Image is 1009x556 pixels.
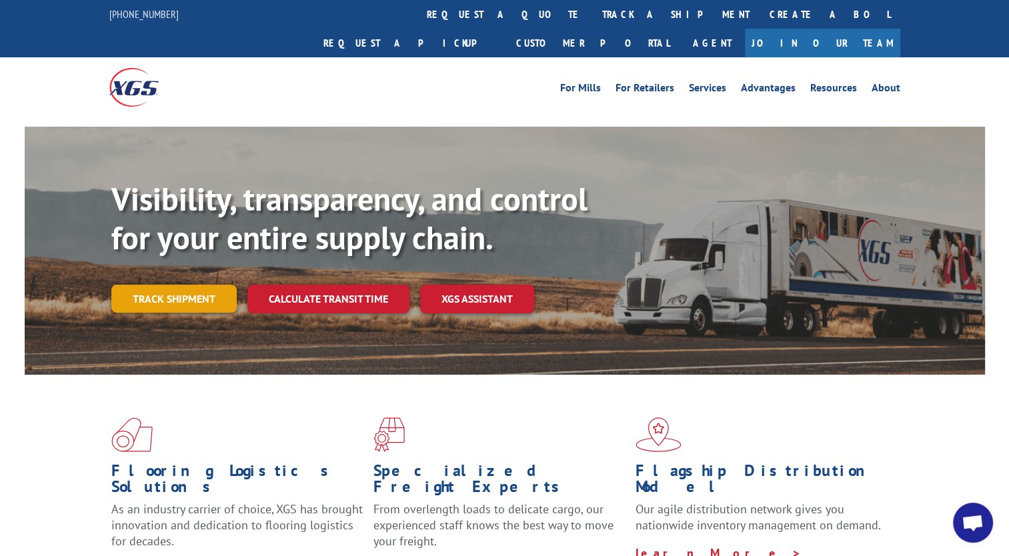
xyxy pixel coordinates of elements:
a: About [872,83,900,97]
a: [PHONE_NUMBER] [109,7,179,21]
h1: Flagship Distribution Model [636,463,888,501]
a: Agent [680,29,745,57]
a: XGS ASSISTANT [420,285,534,313]
a: Request a pickup [313,29,506,57]
a: Calculate transit time [247,285,409,313]
h1: Specialized Freight Experts [373,463,626,501]
b: Visibility, transparency, and control for your entire supply chain. [111,178,588,258]
a: Customer Portal [506,29,680,57]
span: As an industry carrier of choice, XGS has brought innovation and dedication to flooring logistics... [111,501,363,549]
a: For Mills [560,83,601,97]
a: Services [689,83,726,97]
a: Advantages [741,83,796,97]
a: Resources [810,83,857,97]
a: Track shipment [111,285,237,313]
a: Join Our Team [745,29,900,57]
h1: Flooring Logistics Solutions [111,463,363,501]
img: xgs-icon-focused-on-flooring-red [373,417,405,452]
img: xgs-icon-flagship-distribution-model-red [636,417,682,452]
a: For Retailers [616,83,674,97]
span: Our agile distribution network gives you nationwide inventory management on demand. [636,501,881,533]
div: Open chat [953,503,993,543]
img: xgs-icon-total-supply-chain-intelligence-red [111,417,153,452]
